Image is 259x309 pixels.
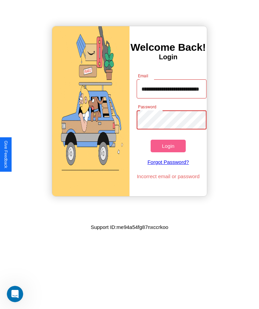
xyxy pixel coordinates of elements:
[151,140,185,152] button: Login
[133,172,203,181] p: Incorrect email or password
[91,222,168,232] p: Support ID: me94a54fg87nxccrkoo
[133,152,203,172] a: Forgot Password?
[129,42,207,53] h3: Welcome Back!
[3,141,8,168] div: Give Feedback
[129,53,207,61] h4: Login
[138,73,149,79] label: Email
[52,26,129,196] img: gif
[7,286,23,302] iframe: Intercom live chat
[138,104,156,110] label: Password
